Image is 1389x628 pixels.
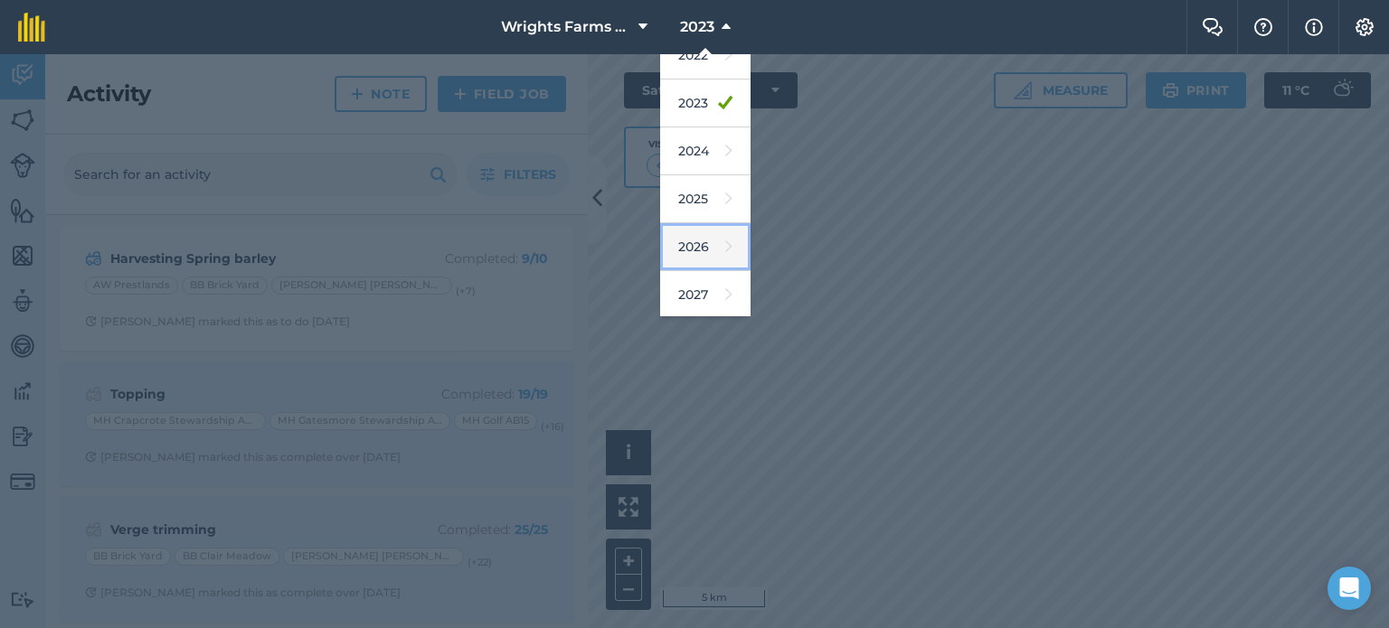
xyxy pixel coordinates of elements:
[1354,18,1375,36] img: A cog icon
[1305,16,1323,38] img: svg+xml;base64,PHN2ZyB4bWxucz0iaHR0cDovL3d3dy53My5vcmcvMjAwMC9zdmciIHdpZHRoPSIxNyIgaGVpZ2h0PSIxNy...
[660,32,751,80] a: 2022
[660,175,751,223] a: 2025
[660,271,751,319] a: 2027
[1328,567,1371,610] div: Open Intercom Messenger
[1202,18,1224,36] img: Two speech bubbles overlapping with the left bubble in the forefront
[660,80,751,127] a: 2023
[1252,18,1274,36] img: A question mark icon
[501,16,631,38] span: Wrights Farms Contracting
[660,223,751,271] a: 2026
[18,13,45,42] img: fieldmargin Logo
[660,127,751,175] a: 2024
[680,16,714,38] span: 2023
